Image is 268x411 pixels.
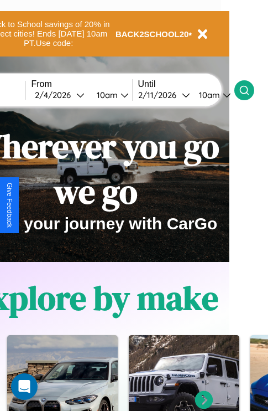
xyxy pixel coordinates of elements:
div: Open Intercom Messenger [11,373,38,400]
label: Until [138,79,234,89]
div: 10am [91,90,120,100]
button: 10am [190,89,234,101]
button: 10am [88,89,132,101]
div: 2 / 4 / 2026 [35,90,76,100]
b: BACK2SCHOOL20 [115,29,189,39]
label: From [31,79,132,89]
div: 10am [193,90,223,100]
div: Give Feedback [6,183,13,228]
div: 2 / 11 / 2026 [138,90,182,100]
button: 2/4/2026 [31,89,88,101]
